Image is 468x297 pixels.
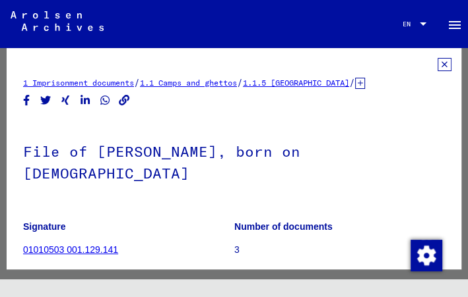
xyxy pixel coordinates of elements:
[20,92,34,109] button: Share on Facebook
[39,92,53,109] button: Share on Twitter
[23,244,118,255] a: 01010503 001.129.141
[411,240,442,271] img: Change consent
[410,239,442,271] div: Change consent
[234,221,333,232] b: Number of documents
[117,92,131,109] button: Copy link
[447,17,463,33] mat-icon: Side nav toggle icon
[98,92,112,109] button: Share on WhatsApp
[23,78,134,88] a: 1 Imprisonment documents
[140,78,237,88] a: 1.1 Camps and ghettos
[23,221,66,232] b: Signature
[349,76,355,88] span: /
[234,243,445,257] p: 3
[79,92,92,109] button: Share on LinkedIn
[11,11,104,31] img: Arolsen_neg.svg
[59,92,73,109] button: Share on Xing
[243,78,349,88] a: 1.1.5 [GEOGRAPHIC_DATA]
[23,121,445,201] h1: File of [PERSON_NAME], born on [DEMOGRAPHIC_DATA]
[134,76,140,88] span: /
[237,76,243,88] span: /
[442,11,468,37] button: Toggle sidenav
[403,20,417,28] span: EN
